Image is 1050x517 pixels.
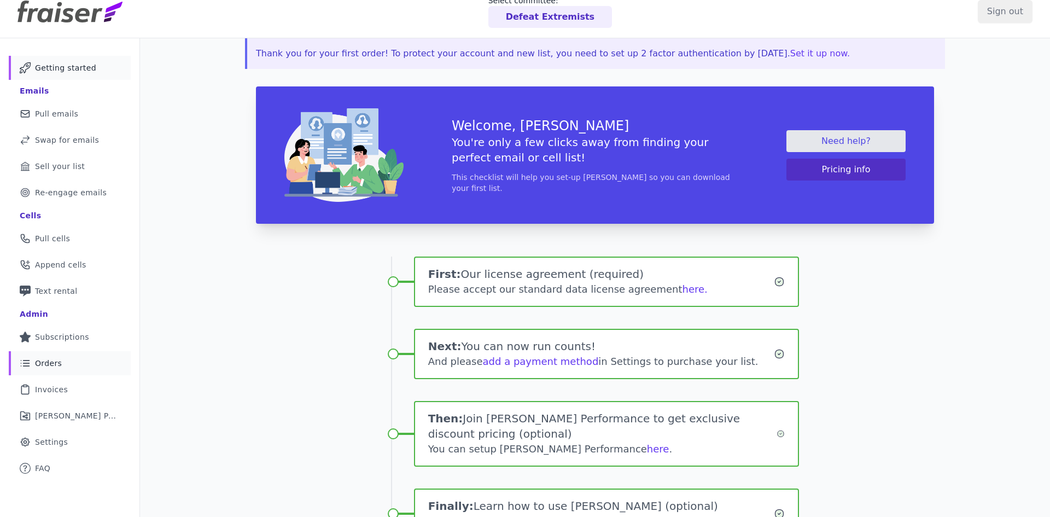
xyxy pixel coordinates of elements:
h1: Join [PERSON_NAME] Performance to get exclusive discount pricing (optional) [428,411,777,442]
a: Getting started [9,56,131,80]
a: Need help? [786,130,906,152]
a: Pull emails [9,102,131,126]
span: Then: [428,412,463,425]
span: Pull cells [35,233,70,244]
a: here [647,443,669,455]
p: Defeat Extremists [506,10,594,24]
h3: Welcome, [PERSON_NAME] [452,117,738,135]
span: Subscriptions [35,332,89,342]
span: Re-engage emails [35,187,107,198]
button: Set it up now. [790,47,850,60]
a: Text rental [9,279,131,303]
a: FAQ [9,456,131,480]
span: FAQ [35,463,50,474]
img: Fraiser Logo [17,1,122,22]
a: Append cells [9,253,131,277]
span: Text rental [35,286,78,297]
span: Orders [35,358,62,369]
div: Admin [20,309,48,320]
button: Pricing info [786,159,906,181]
span: Pull emails [35,108,78,119]
span: Settings [35,437,68,448]
p: This checklist will help you set-up [PERSON_NAME] so you can download your first list. [452,172,738,194]
div: Please accept our standard data license agreement [428,282,774,297]
a: Pull cells [9,226,131,251]
span: Swap for emails [35,135,99,146]
div: And please in Settings to purchase your list. [428,354,774,369]
span: Append cells [35,259,86,270]
h1: Our license agreement (required) [428,266,774,282]
span: [PERSON_NAME] Performance [35,410,118,421]
span: Getting started [35,62,96,73]
span: Sell your list [35,161,85,172]
div: Cells [20,210,41,221]
h1: You can now run counts! [428,339,774,354]
a: Orders [9,351,131,375]
h1: Learn how to use [PERSON_NAME] (optional) [428,498,774,514]
a: [PERSON_NAME] Performance [9,404,131,428]
img: img [284,108,404,202]
a: Subscriptions [9,325,131,349]
a: Invoices [9,377,131,402]
span: Invoices [35,384,68,395]
div: You can setup [PERSON_NAME] Performance . [428,442,777,457]
span: First: [428,268,461,281]
div: Emails [20,85,49,96]
a: Re-engage emails [9,181,131,205]
a: Swap for emails [9,128,131,152]
h5: You're only a few clicks away from finding your perfect email or cell list! [452,135,738,165]
a: add a payment method [483,356,599,367]
a: Settings [9,430,131,454]
span: Finally: [428,499,474,513]
a: Sell your list [9,154,131,178]
p: Thank you for your first order! To protect your account and new list, you need to set up 2 factor... [256,47,936,60]
span: Next: [428,340,462,353]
